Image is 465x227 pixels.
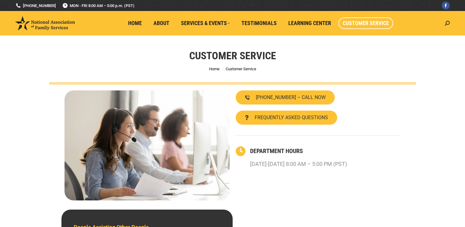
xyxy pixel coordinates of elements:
a: Customer Service [338,17,393,29]
span: Testimonials [242,20,277,27]
a: DEPARTMENT HOURS [250,147,303,155]
span: Customer Service [226,67,256,71]
span: MON - FRI 8:00 AM – 5:00 p.m. (PST) [62,3,135,9]
span: [PHONE_NUMBER] – CALL NOW [256,95,326,100]
span: FREQUENTLY ASKED QUESTIONS [255,115,328,120]
a: FREQUENTLY ASKED QUESTIONS [236,111,337,125]
img: National Association of Family Services [15,16,75,30]
a: Learning Center [284,17,335,29]
a: [PHONE_NUMBER] – CALL NOW [236,90,335,104]
a: [PHONE_NUMBER] [15,3,56,9]
p: [DATE]-[DATE] 8:00 AM – 5:00 PM (PST) [250,159,347,170]
a: Home [209,67,220,71]
a: Testimonials [237,17,281,29]
span: About [153,20,169,27]
span: Learning Center [288,20,331,27]
img: Contact National Association of Family Services [65,90,230,200]
span: Customer Service [343,20,389,27]
a: Facebook page opens in new window [442,2,450,9]
a: Home [124,17,146,29]
h1: Customer Service [189,49,276,62]
span: Home [128,20,142,27]
a: About [149,17,174,29]
span: Services & Events [181,20,230,27]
